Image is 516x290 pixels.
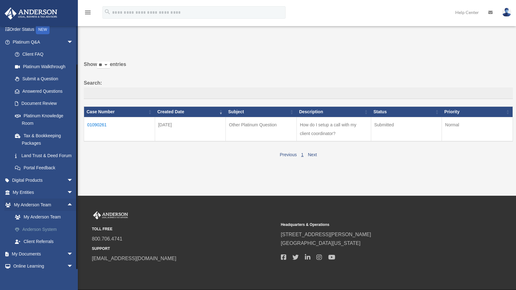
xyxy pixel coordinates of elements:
th: Case Number: activate to sort column ascending [84,107,155,117]
a: Client FAQ [9,48,79,61]
td: How do I setup a call with my client coordinator? [296,117,371,142]
i: search [104,8,111,15]
a: Online Learningarrow_drop_down [4,260,83,273]
a: My Anderson Team [9,211,83,223]
a: [STREET_ADDRESS][PERSON_NAME] [281,232,371,237]
span: arrow_drop_down [67,36,79,49]
a: Answered Questions [9,85,76,97]
a: [EMAIL_ADDRESS][DOMAIN_NAME] [92,256,176,261]
a: Client Referrals [9,236,83,248]
span: arrow_drop_down [67,248,79,260]
th: Status: activate to sort column ascending [371,107,442,117]
a: My Documentsarrow_drop_down [4,248,83,260]
i: menu [84,9,92,16]
a: Document Review [9,97,79,110]
a: Platinum Walkthrough [9,60,79,73]
td: 01090261 [84,117,155,142]
a: Portal Feedback [9,162,79,174]
span: arrow_drop_down [67,186,79,199]
th: Priority: activate to sort column ascending [442,107,513,117]
span: arrow_drop_down [67,260,79,273]
a: Land Trust & Deed Forum [9,149,79,162]
img: Anderson Advisors Platinum Portal [92,211,129,219]
th: Description: activate to sort column ascending [296,107,371,117]
th: Created Date: activate to sort column ascending [155,107,226,117]
a: Platinum Knowledge Room [9,110,79,129]
small: SUPPORT [92,246,277,252]
a: My Entitiesarrow_drop_down [4,186,83,199]
label: Show entries [84,60,513,75]
label: Search: [84,79,513,99]
a: Platinum Q&Aarrow_drop_down [4,36,79,48]
a: Order StatusNEW [4,23,83,36]
input: Search: [84,87,513,99]
td: Other Platinum Question [226,117,297,142]
span: arrow_drop_up [67,199,79,211]
a: menu [84,11,92,16]
a: Submit a Question [9,73,79,85]
a: My Anderson Teamarrow_drop_up [4,199,83,211]
select: Showentries [97,62,110,69]
td: Submitted [371,117,442,142]
th: Subject: activate to sort column ascending [226,107,297,117]
td: [DATE] [155,117,226,142]
span: arrow_drop_down [67,174,79,187]
a: Anderson System [9,223,83,236]
a: Tax & Bookkeeping Packages [9,129,79,149]
a: 800.706.4741 [92,236,122,241]
small: TOLL FREE [92,226,277,232]
a: [GEOGRAPHIC_DATA][US_STATE] [281,241,361,246]
small: Headquarters & Operations [281,222,466,228]
a: 1 [301,152,304,157]
img: Anderson Advisors Platinum Portal [3,7,59,20]
div: NEW [36,25,50,34]
a: Previous [280,152,296,157]
img: User Pic [502,8,511,17]
a: Next [308,152,317,157]
a: Digital Productsarrow_drop_down [4,174,83,186]
td: Normal [442,117,513,142]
